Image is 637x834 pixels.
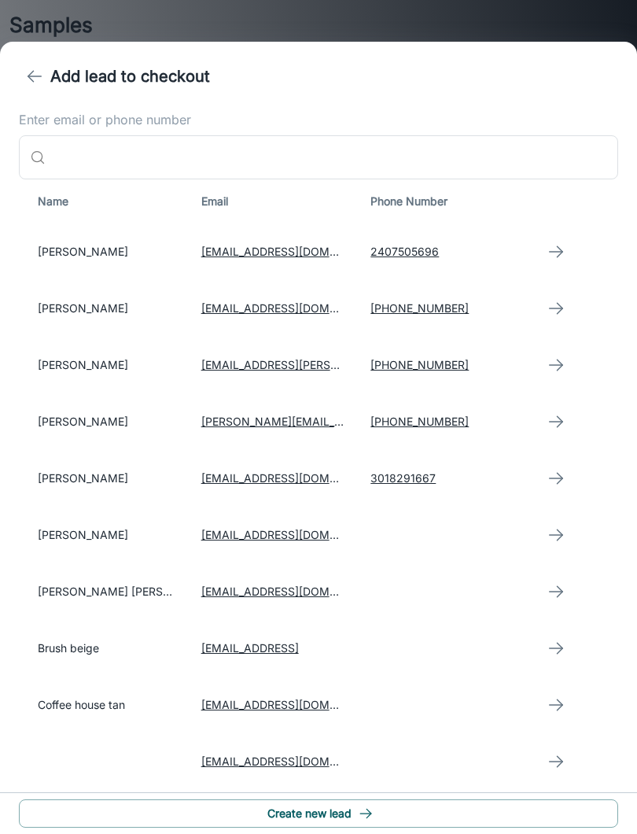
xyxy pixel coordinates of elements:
button: back [19,61,50,92]
td: [PERSON_NAME] [19,450,189,507]
a: [PHONE_NUMBER] [370,358,469,371]
a: [PHONE_NUMBER] [370,415,469,428]
td: [PERSON_NAME] [19,280,189,337]
td: [PERSON_NAME] [19,393,189,450]
a: 2407505696 [370,245,439,258]
th: Name [19,179,189,223]
a: [PERSON_NAME][EMAIL_ADDRESS][DOMAIN_NAME] [201,415,481,428]
label: Enter email or phone number [19,111,618,129]
a: 3018291667 [370,471,436,485]
th: Email [189,179,359,223]
a: [EMAIL_ADDRESS][DOMAIN_NAME] [201,755,391,768]
a: [PHONE_NUMBER] [370,301,469,315]
h4: Add lead to checkout [50,65,210,88]
button: Create new lead [19,799,618,828]
a: [EMAIL_ADDRESS][DOMAIN_NAME] [201,698,391,711]
a: [EMAIL_ADDRESS][DOMAIN_NAME] [201,245,391,258]
th: Phone Number [358,179,528,223]
td: [PERSON_NAME] [19,337,189,393]
td: Brush beige [19,620,189,677]
a: [EMAIL_ADDRESS][DOMAIN_NAME] [201,301,391,315]
a: [EMAIL_ADDRESS][DOMAIN_NAME] [201,528,391,541]
td: [PERSON_NAME] [PERSON_NAME] [19,563,189,620]
a: [EMAIL_ADDRESS][DOMAIN_NAME] [201,471,391,485]
td: [PERSON_NAME] [19,223,189,280]
td: [PERSON_NAME] [19,507,189,563]
a: [EMAIL_ADDRESS][DOMAIN_NAME] [201,585,391,598]
a: [EMAIL_ADDRESS] [201,641,299,655]
td: Coffee house tan [19,677,189,733]
a: [EMAIL_ADDRESS][PERSON_NAME][DOMAIN_NAME] [201,358,481,371]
